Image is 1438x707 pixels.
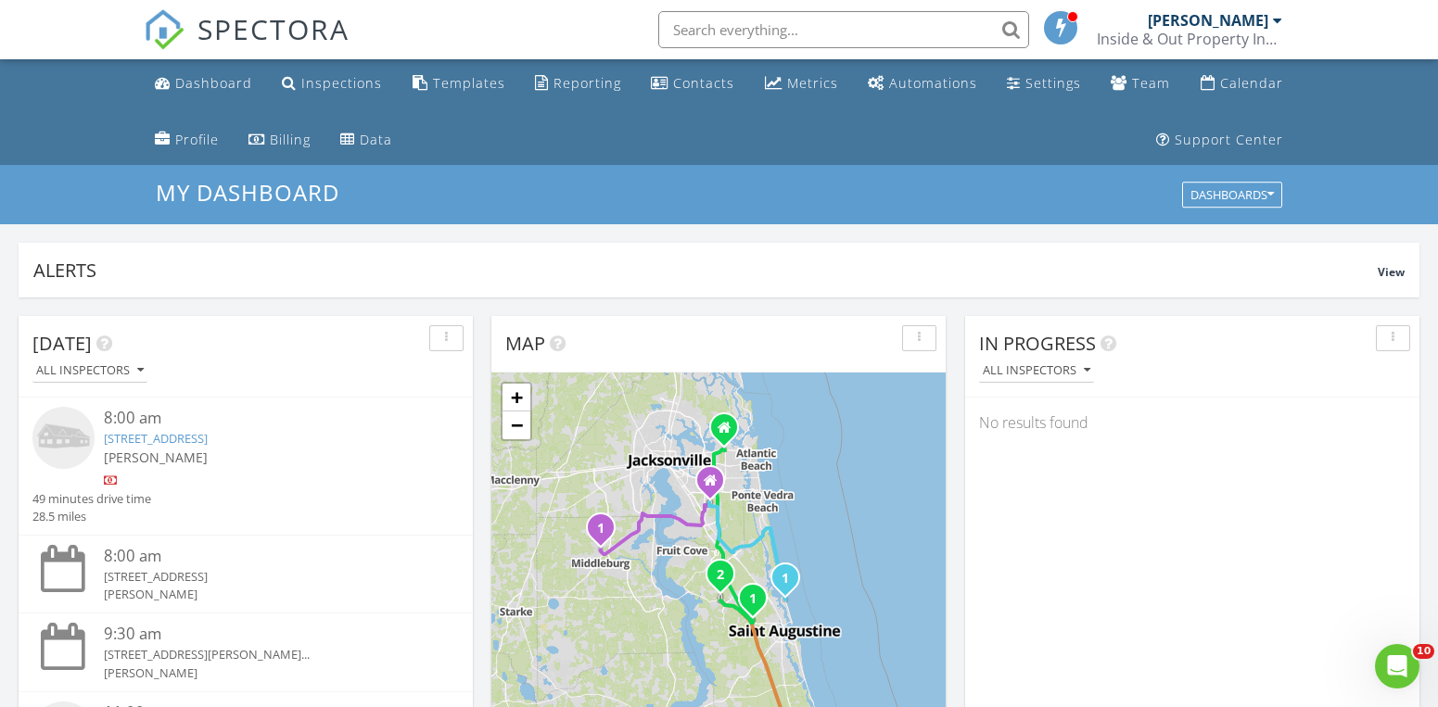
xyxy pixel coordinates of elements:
div: [STREET_ADDRESS][PERSON_NAME]... [104,646,424,663]
div: 3113 S Ponte Vedra Blvd , Ponte Vedra Beach, FL 32082 [785,577,796,588]
div: All Inspectors [983,364,1090,377]
div: 28.5 miles [32,508,151,525]
img: house-placeholder-square-ca63347ab8c70e15b013bc22427d3df0f7f082c62ce06d78aee8ec4e70df452f.jpg [32,407,95,469]
a: 8:00 am [STREET_ADDRESS] [PERSON_NAME] 49 minutes drive time 28.5 miles [32,407,459,525]
a: Billing [241,123,318,158]
a: Metrics [757,67,846,101]
div: All Inspectors [36,364,144,377]
i: 1 [782,573,789,586]
i: 1 [749,593,757,606]
a: Contacts [643,67,742,101]
div: Dashboard [175,74,252,92]
button: All Inspectors [979,359,1094,384]
a: Templates [405,67,513,101]
div: Team [1132,74,1170,92]
iframe: Intercom live chat [1375,644,1419,688]
a: Reporting [528,67,629,101]
div: 4171 Fishing Creek Ln, Middleburg, FL 32068 [601,527,612,538]
span: In Progress [979,331,1096,356]
div: Support Center [1175,131,1283,148]
div: Settings [1025,74,1081,92]
img: The Best Home Inspection Software - Spectora [144,9,185,50]
div: 49 Eagle Moon Lake Drive Lot 269, Saint Augustine, FL 32092 [720,574,732,585]
span: My Dashboard [156,177,339,208]
div: [PERSON_NAME] [104,664,424,682]
a: [STREET_ADDRESS] [104,430,208,447]
div: Inside & Out Property Inspectors, Inc [1097,30,1282,48]
span: SPECTORA [197,9,350,48]
a: Automations (Basic) [860,67,985,101]
a: SPECTORA [144,25,350,64]
div: Templates [433,74,505,92]
div: 7945 Pine Lake Rd, Jacksonivlle FL 32256 [710,480,721,491]
span: [DATE] [32,331,92,356]
div: 49 minutes drive time [32,490,151,508]
div: Data [360,131,392,148]
a: Settings [999,67,1088,101]
div: No results found [965,398,1419,448]
a: Dashboard [147,67,260,101]
div: Calendar [1220,74,1283,92]
div: [PERSON_NAME] [1148,11,1268,30]
a: Calendar [1193,67,1291,101]
i: 1 [597,523,604,536]
div: Metrics [787,74,838,92]
div: 9:30 am [104,623,424,646]
a: Company Profile [147,123,226,158]
div: 2631 Moorsfield Ln, Jacksonville FL 32225 [724,427,735,438]
a: Support Center [1149,123,1291,158]
div: 650 Drake Bay Terrace, Saint Augustine, FL 32084 [753,598,764,609]
div: Alerts [33,258,1378,283]
span: View [1378,264,1405,280]
a: Inspections [274,67,389,101]
div: [PERSON_NAME] [104,586,424,603]
a: Team [1103,67,1177,101]
div: Reporting [554,74,621,92]
div: Dashboards [1190,189,1274,202]
div: Inspections [301,74,382,92]
span: [PERSON_NAME] [104,448,208,466]
button: Dashboards [1182,183,1282,208]
div: [STREET_ADDRESS] [104,568,424,586]
input: Search everything... [658,11,1029,48]
div: 8:00 am [104,407,424,430]
button: All Inspectors [32,359,147,384]
a: Data [333,123,400,158]
div: Profile [175,131,219,148]
div: Contacts [673,74,734,92]
div: 8:00 am [104,545,424,568]
a: Zoom out [503,411,530,439]
div: Automations [889,74,977,92]
a: Zoom in [503,384,530,411]
span: 10 [1413,644,1434,659]
div: Billing [270,131,311,148]
i: 2 [717,569,724,582]
span: Map [505,331,545,356]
